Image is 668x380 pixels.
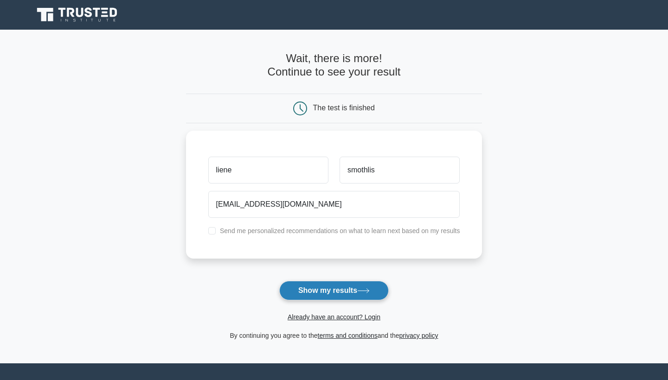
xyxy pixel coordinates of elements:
a: privacy policy [399,332,438,339]
input: First name [208,157,328,184]
label: Send me personalized recommendations on what to learn next based on my results [220,227,460,234]
a: Already have an account? Login [288,313,380,321]
div: By continuing you agree to the and the [180,330,488,341]
input: Email [208,191,460,218]
input: Last name [340,157,460,184]
div: The test is finished [313,104,375,112]
a: terms and conditions [318,332,378,339]
button: Show my results [279,281,389,300]
h4: Wait, there is more! Continue to see your result [186,52,482,79]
